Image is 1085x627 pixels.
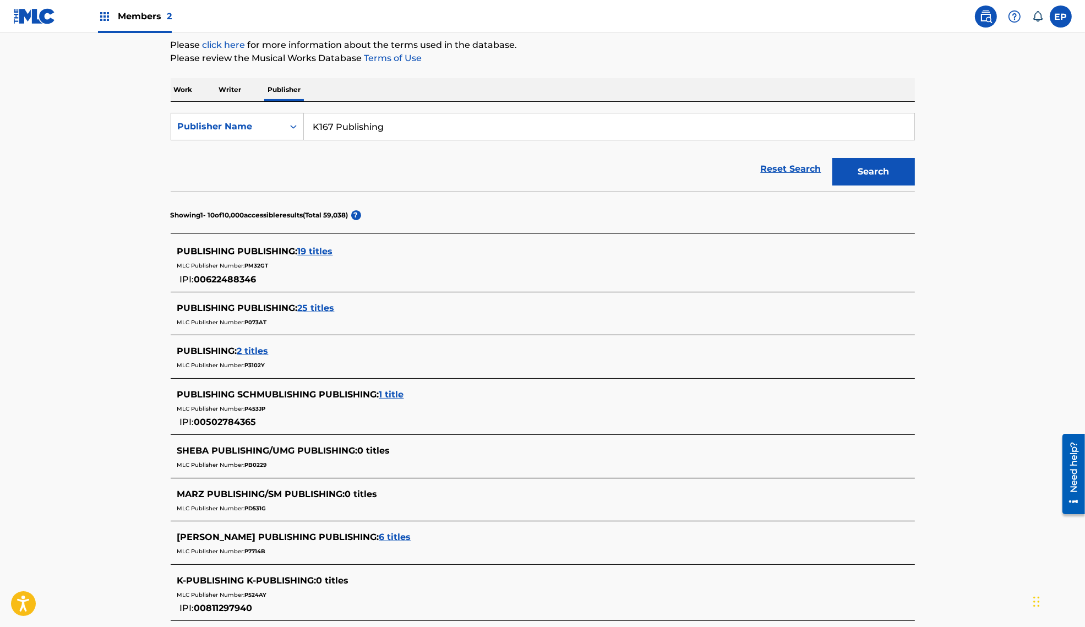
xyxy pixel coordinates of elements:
[358,445,390,456] span: 0 titles
[177,532,379,542] span: [PERSON_NAME] PUBLISHING PUBLISHING :
[118,10,172,23] span: Members
[171,52,915,65] p: Please review the Musical Works Database
[245,405,266,412] span: P453JP
[245,591,267,598] span: P524AY
[1033,585,1040,618] div: Drag
[1054,429,1085,520] iframe: Resource Center
[180,274,194,285] span: IPI:
[1004,6,1026,28] div: Help
[379,532,411,542] span: 6 titles
[167,11,172,21] span: 2
[298,303,335,313] span: 25 titles
[203,40,246,50] a: click here
[1032,11,1043,22] div: Notifications
[979,10,993,23] img: search
[177,575,317,586] span: K-PUBLISHING K-PUBLISHING :
[237,346,269,356] span: 2 titles
[177,346,237,356] span: PUBLISHING :
[245,505,266,512] span: PD531G
[245,319,267,326] span: P073AT
[194,417,257,427] span: 00502784365
[298,246,333,257] span: 19 titles
[1030,574,1085,627] iframe: Chat Widget
[975,6,997,28] a: Public Search
[180,417,194,427] span: IPI:
[171,39,915,52] p: Please for more information about the terms used in the database.
[177,362,245,369] span: MLC Publisher Number:
[345,489,378,499] span: 0 titles
[362,53,422,63] a: Terms of Use
[171,113,915,191] form: Search Form
[177,262,245,269] span: MLC Publisher Number:
[171,210,348,220] p: Showing 1 - 10 of 10,000 accessible results (Total 59,038 )
[178,120,277,133] div: Publisher Name
[98,10,111,23] img: Top Rightsholders
[177,319,245,326] span: MLC Publisher Number:
[317,575,349,586] span: 0 titles
[245,461,267,468] span: PB0229
[245,362,265,369] span: P3102Y
[1050,6,1072,28] div: User Menu
[245,548,266,555] span: P7714B
[177,389,379,400] span: PUBLISHING SCHMUBLISHING PUBLISHING :
[171,78,196,101] p: Work
[1008,10,1021,23] img: help
[216,78,245,101] p: Writer
[177,505,245,512] span: MLC Publisher Number:
[755,157,827,181] a: Reset Search
[194,603,253,613] span: 00811297940
[177,461,245,468] span: MLC Publisher Number:
[177,303,298,313] span: PUBLISHING PUBLISHING :
[832,158,915,186] button: Search
[245,262,269,269] span: PM32GT
[177,548,245,555] span: MLC Publisher Number:
[180,603,194,613] span: IPI:
[194,274,257,285] span: 00622488346
[177,489,345,499] span: MARZ PUBLISHING/SM PUBLISHING :
[177,445,358,456] span: SHEBA PUBLISHING/UMG PUBLISHING :
[351,210,361,220] span: ?
[177,405,245,412] span: MLC Publisher Number:
[177,591,245,598] span: MLC Publisher Number:
[13,8,56,24] img: MLC Logo
[379,389,404,400] span: 1 title
[265,78,304,101] p: Publisher
[177,246,298,257] span: PUBLISHING PUBLISHING :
